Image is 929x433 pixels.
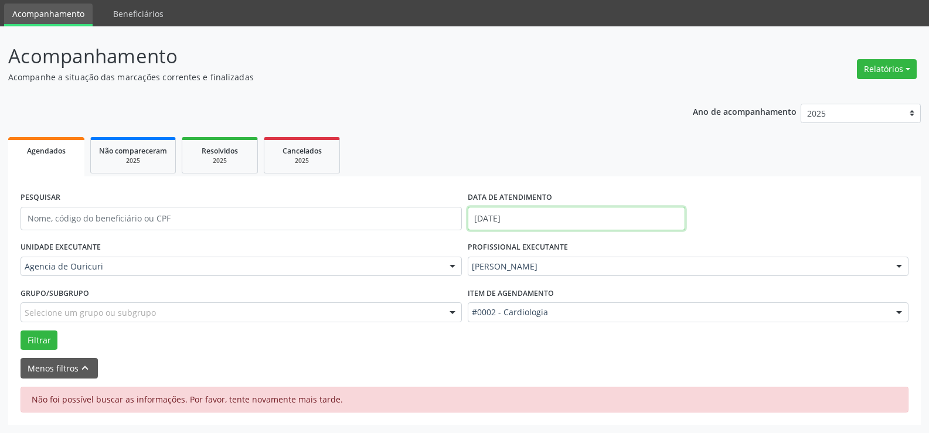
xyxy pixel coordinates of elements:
[21,330,57,350] button: Filtrar
[468,189,552,207] label: DATA DE ATENDIMENTO
[99,146,167,156] span: Não compareceram
[468,284,554,302] label: Item de agendamento
[21,358,98,379] button: Menos filtroskeyboard_arrow_up
[4,4,93,26] a: Acompanhamento
[857,59,917,79] button: Relatórios
[693,104,797,118] p: Ano de acompanhamento
[472,261,885,272] span: [PERSON_NAME]
[283,146,322,156] span: Cancelados
[21,238,101,257] label: UNIDADE EXECUTANTE
[8,71,647,83] p: Acompanhe a situação das marcações correntes e finalizadas
[27,146,66,156] span: Agendados
[25,306,156,319] span: Selecione um grupo ou subgrupo
[79,362,91,374] i: keyboard_arrow_up
[468,207,685,230] input: Selecione um intervalo
[21,207,462,230] input: Nome, código do beneficiário ou CPF
[202,146,238,156] span: Resolvidos
[190,156,249,165] div: 2025
[8,42,647,71] p: Acompanhamento
[99,156,167,165] div: 2025
[273,156,331,165] div: 2025
[21,284,89,302] label: Grupo/Subgrupo
[21,189,60,207] label: PESQUISAR
[472,306,885,318] span: #0002 - Cardiologia
[468,238,568,257] label: PROFISSIONAL EXECUTANTE
[21,387,908,412] div: Não foi possível buscar as informações. Por favor, tente novamente mais tarde.
[105,4,172,24] a: Beneficiários
[25,261,438,272] span: Agencia de Ouricuri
